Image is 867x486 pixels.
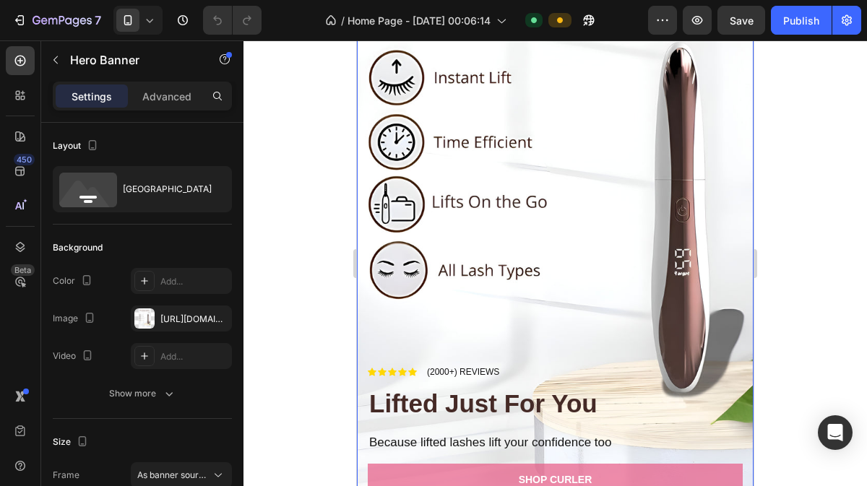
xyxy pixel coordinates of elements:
[160,313,228,326] div: [URL][DOMAIN_NAME]
[53,433,91,452] div: Size
[53,381,232,407] button: Show more
[717,6,765,35] button: Save
[730,14,754,27] span: Save
[783,13,819,28] div: Publish
[53,272,95,291] div: Color
[11,423,386,456] button: <p><span style="color:#FFFFFF;">Shop curler</span></p>
[11,264,35,276] div: Beta
[123,173,211,206] div: [GEOGRAPHIC_DATA]
[70,51,193,69] p: Hero Banner
[53,241,103,254] div: Background
[53,309,98,329] div: Image
[771,6,832,35] button: Publish
[357,40,754,486] iframe: Design area
[203,6,262,35] div: Undo/Redo
[348,13,491,28] span: Home Page - [DATE] 00:06:14
[53,136,101,156] div: Layout
[137,469,208,482] span: As banner source
[95,12,101,29] p: 7
[162,433,236,445] span: Shop curler
[142,89,191,104] p: Advanced
[6,6,108,35] button: 7
[160,275,228,288] div: Add...
[72,89,112,104] p: Settings
[14,154,35,165] div: 450
[53,347,96,366] div: Video
[818,415,853,450] div: Open Intercom Messenger
[160,350,228,363] div: Add...
[341,13,345,28] span: /
[109,386,176,401] div: Show more
[53,469,79,482] label: Frame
